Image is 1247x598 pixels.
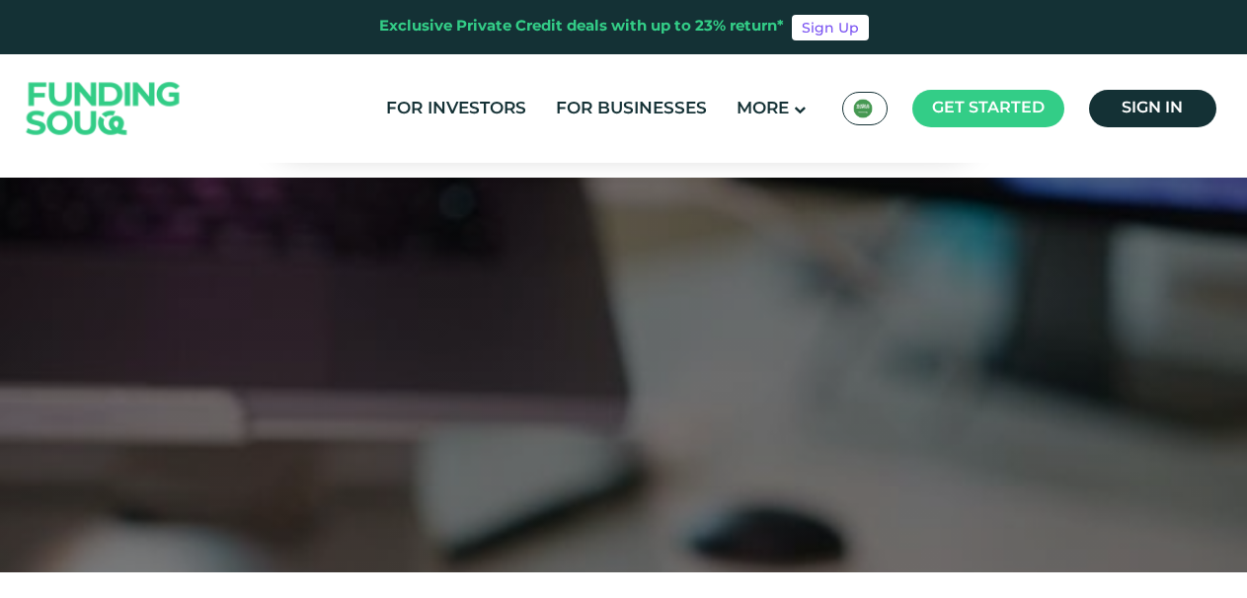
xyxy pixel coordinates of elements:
[381,93,531,125] a: For Investors
[1089,90,1216,127] a: Sign in
[932,101,1045,115] span: Get started
[1122,101,1183,115] span: Sign in
[551,93,712,125] a: For Businesses
[7,59,200,159] img: Logo
[853,99,873,118] img: SA Flag
[792,15,869,40] a: Sign Up
[737,101,789,117] span: More
[379,16,784,38] div: Exclusive Private Credit deals with up to 23% return*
